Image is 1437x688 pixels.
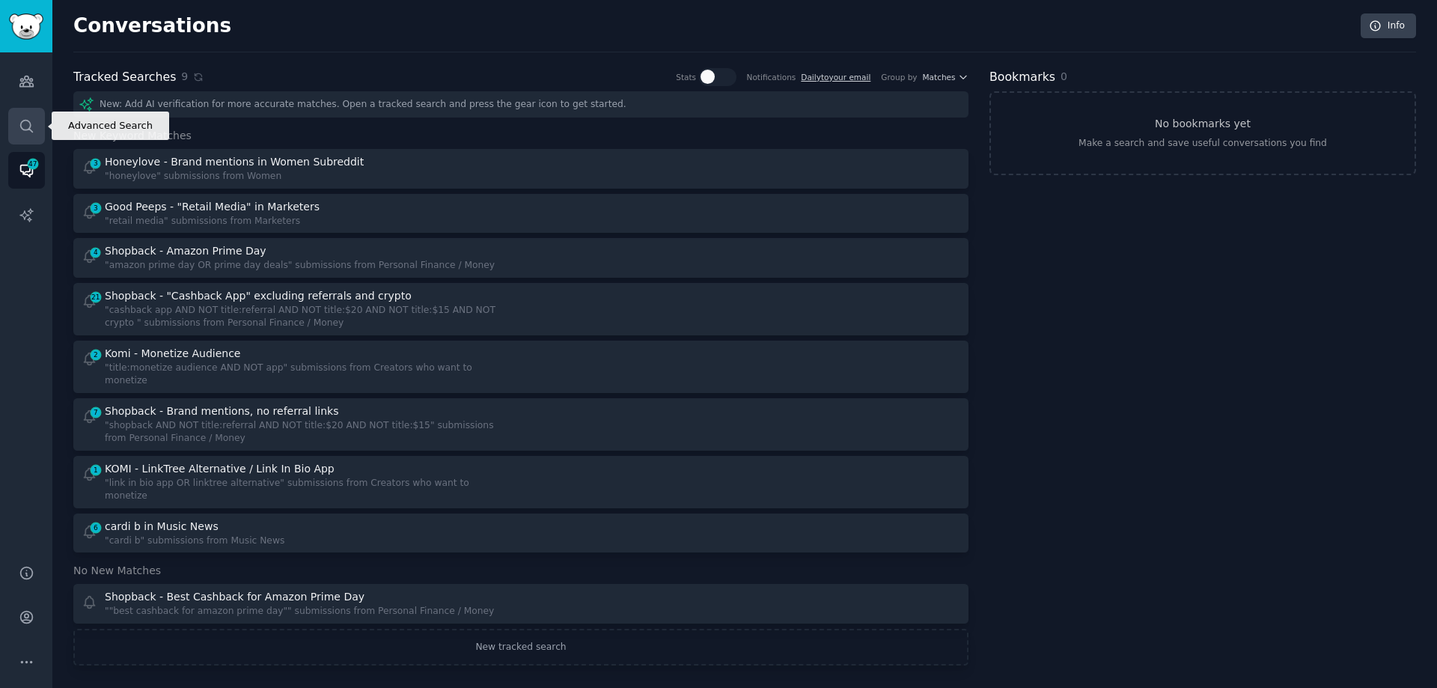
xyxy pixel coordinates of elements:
[676,72,696,82] div: Stats
[923,72,968,82] button: Matches
[73,128,192,144] span: New Keyword Matches
[1361,13,1416,39] a: Info
[105,199,320,215] div: Good Peeps - "Retail Media" in Marketers
[73,563,161,579] span: No New Matches
[105,304,510,330] div: "cashback app AND NOT title:referral AND NOT title:$20 AND NOT title:$15 AND NOT crypto " submiss...
[73,68,176,87] h2: Tracked Searches
[105,243,266,259] div: Shopback - Amazon Prime Day
[73,238,968,278] a: 4Shopback - Amazon Prime Day"amazon prime day OR prime day deals" submissions from Personal Finan...
[105,346,240,362] div: Komi - Monetize Audience
[89,523,103,533] span: 6
[105,419,510,445] div: "shopback AND NOT title:referral AND NOT title:$20 AND NOT title:$15" submissions from Personal F...
[73,149,968,189] a: 3Honeylove - Brand mentions in Women Subreddit"honeylove" submissions from Women
[105,259,495,273] div: "amazon prime day OR prime day deals" submissions from Personal Finance / Money
[89,292,103,302] span: 21
[73,283,968,335] a: 21Shopback - "Cashback App" excluding referrals and crypto"cashback app AND NOT title:referral AN...
[989,91,1416,175] a: No bookmarks yetMake a search and save useful conversations you find
[89,350,103,360] span: 2
[989,68,1055,87] h2: Bookmarks
[923,72,956,82] span: Matches
[105,215,323,228] div: "retail media" submissions from Marketers
[105,362,510,388] div: "title:monetize audience AND NOT app" submissions from Creators who want to monetize
[73,341,968,393] a: 2Komi - Monetize Audience"title:monetize audience AND NOT app" submissions from Creators who want...
[73,14,231,38] h2: Conversations
[105,535,284,548] div: "cardi b" submissions from Music News
[1078,137,1327,150] div: Make a search and save useful conversations you find
[89,407,103,418] span: 7
[26,159,40,169] span: 47
[73,194,968,234] a: 3Good Peeps - "Retail Media" in Marketers"retail media" submissions from Marketers
[73,91,968,118] div: New: Add AI verification for more accurate matches. Open a tracked search and press the gear icon...
[9,13,43,40] img: GummySearch logo
[105,170,367,183] div: "honeylove" submissions from Women
[1155,116,1251,132] h3: No bookmarks yet
[89,203,103,213] span: 3
[73,456,968,508] a: 1KOMI - LinkTree Alternative / Link In Bio App"link in bio app OR linktree alternative" submissio...
[105,589,364,605] div: Shopback - Best Cashback for Amazon Prime Day
[89,247,103,258] span: 4
[747,72,796,82] div: Notifications
[105,461,335,477] div: KOMI - LinkTree Alternative / Link In Bio App
[89,158,103,168] span: 3
[8,152,45,189] a: 47
[881,72,917,82] div: Group by
[105,477,510,503] div: "link in bio app OR linktree alternative" submissions from Creators who want to monetize
[181,69,188,85] span: 9
[105,288,412,304] div: Shopback - "Cashback App" excluding referrals and crypto
[801,73,870,82] a: Dailytoyour email
[105,519,219,535] div: cardi b in Music News
[105,605,494,618] div: ""best cashback for amazon prime day"" submissions from Personal Finance / Money
[73,514,968,553] a: 6cardi b in Music News"cardi b" submissions from Music News
[73,398,968,451] a: 7Shopback - Brand mentions, no referral links"shopback AND NOT title:referral AND NOT title:$20 A...
[105,404,338,419] div: Shopback - Brand mentions, no referral links
[89,465,103,475] span: 1
[1061,70,1067,82] span: 0
[73,629,968,666] a: New tracked search
[105,154,364,170] div: Honeylove - Brand mentions in Women Subreddit
[73,584,968,624] a: Shopback - Best Cashback for Amazon Prime Day""best cashback for amazon prime day"" submissions f...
